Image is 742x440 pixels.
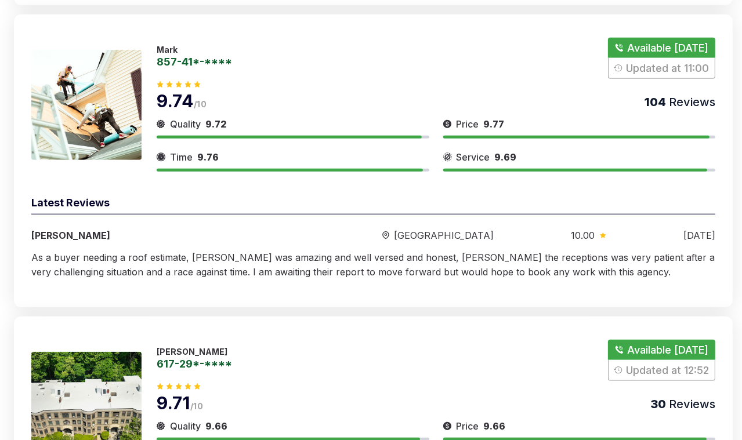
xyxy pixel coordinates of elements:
[484,420,506,432] span: 9.66
[666,95,715,109] span: Reviews
[31,252,715,278] span: As a buyer needing a roof estimate, [PERSON_NAME] was amazing and well versed and honest, [PERSON...
[157,392,190,413] span: 9.71
[484,118,505,130] span: 9.77
[157,347,232,357] p: [PERSON_NAME]
[382,231,389,240] img: slider icon
[157,150,165,164] img: slider icon
[190,401,203,411] span: /10
[571,228,595,242] span: 10.00
[600,232,606,238] img: slider icon
[170,150,193,164] span: Time
[443,419,452,433] img: slider icon
[157,90,194,111] span: 9.74
[457,419,479,433] span: Price
[666,397,715,411] span: Reviews
[194,99,207,109] span: /10
[197,151,219,163] span: 9.76
[205,420,227,432] span: 9.66
[205,118,227,130] span: 9.72
[157,45,232,54] p: Mark
[495,151,517,163] span: 9.69
[457,117,479,131] span: Price
[31,228,305,242] div: [PERSON_NAME]
[443,117,452,131] img: slider icon
[683,228,715,242] div: [DATE]
[170,419,201,433] span: Quality
[443,150,452,164] img: slider icon
[157,419,165,433] img: slider icon
[645,95,666,109] span: 104
[31,195,715,214] div: Latest Reviews
[394,228,494,242] span: [GEOGRAPHIC_DATA]
[650,397,666,411] span: 30
[157,117,165,131] img: slider icon
[31,50,142,160] img: 175888059593976.jpeg
[170,117,201,131] span: Quality
[457,150,490,164] span: Service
